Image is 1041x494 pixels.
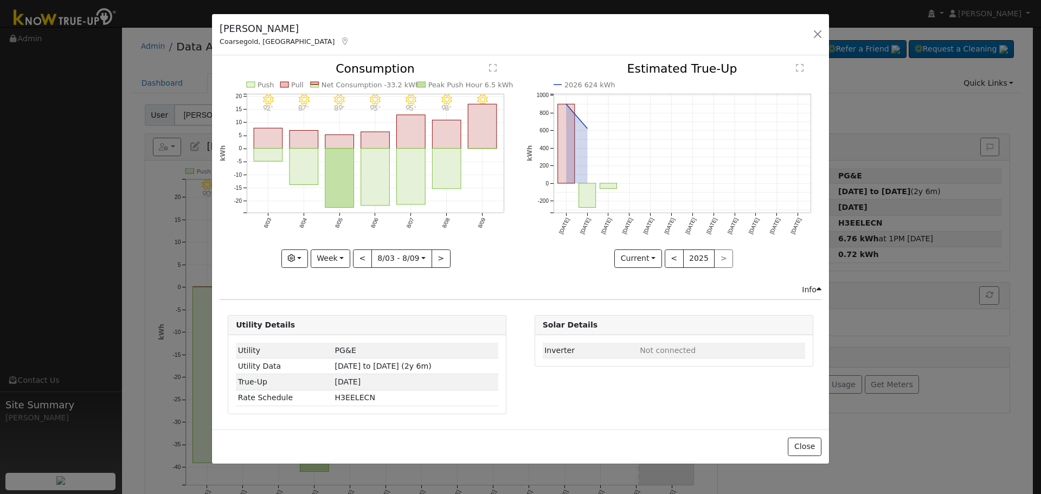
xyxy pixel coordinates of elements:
button: 8/03 - 8/09 [371,249,432,268]
button: 2025 [683,249,715,268]
td: [DATE] [333,374,498,390]
rect: onclick="" [290,131,318,149]
text: [DATE] [768,217,781,235]
td: Inverter [543,343,638,358]
text: 8/03 [262,217,272,229]
p: 93° [366,105,385,111]
text: 1000 [536,93,549,99]
p: 98° [438,105,457,111]
h5: [PERSON_NAME] [220,22,350,36]
rect: onclick="" [557,104,574,183]
text: [DATE] [789,217,802,235]
span: [DATE] to [DATE] (2y 6m) [335,362,432,370]
text: 8/07 [406,217,415,229]
text: Push [258,81,274,89]
i: 8/03 - Clear [263,94,274,105]
text: 200 [539,163,549,169]
td: Rate Schedule [236,390,333,406]
rect: onclick="" [361,132,390,149]
text: [DATE] [663,217,676,235]
text: [DATE] [747,217,760,235]
div: Info [802,284,821,296]
text: 0 [239,146,242,152]
td: Utility Data [236,358,333,374]
text: Pull [291,81,304,89]
rect: onclick="" [254,149,282,162]
text: 8/09 [477,217,487,229]
text: 15 [236,106,242,112]
text: -5 [237,159,242,165]
strong: Utility Details [236,320,295,329]
rect: onclick="" [290,149,318,185]
text: Peak Push Hour 6.5 kWh [428,81,513,89]
text: 10 [236,120,242,126]
p: 95° [402,105,421,111]
text: [DATE] [705,217,718,235]
p: 89° [330,105,349,111]
button: < [665,249,684,268]
text: kWh [526,145,534,162]
text: [DATE] [600,217,612,235]
rect: onclick="" [433,149,461,189]
text: 8/05 [334,217,344,229]
text: 400 [539,145,549,151]
text: 600 [539,128,549,134]
text: -20 [234,198,242,204]
text: 8/08 [441,217,451,229]
text: Net Consumption -33.2 kWh [322,81,420,89]
rect: onclick="" [325,135,354,149]
text:  [796,63,804,72]
text: 8/04 [298,217,308,229]
span: ID: 16329554, authorized: 03/04/25 [335,346,356,355]
text: [DATE] [642,217,654,235]
text: 800 [539,110,549,116]
text: 8/06 [370,217,380,229]
span: Z [335,393,375,402]
button: Week [311,249,350,268]
td: Utility [236,343,333,358]
td: True-Up [236,374,333,390]
i: 8/07 - Clear [406,94,416,105]
rect: onclick="" [361,149,390,206]
text: [DATE] [579,217,591,235]
text: 2026 624 kWh [564,81,615,89]
text: [DATE] [727,217,739,235]
text: -200 [538,198,549,204]
button: Close [788,438,821,456]
button: Current [614,249,662,268]
circle: onclick="" [585,126,589,131]
i: 8/05 - Clear [335,94,345,105]
text: kWh [219,145,227,162]
text: -10 [234,172,242,178]
rect: onclick="" [579,183,595,208]
text: -15 [234,185,242,191]
p: 92° [259,105,278,111]
span: ID: null, authorized: None [640,346,696,355]
rect: onclick="" [433,120,461,149]
i: 8/09 - Clear [477,94,488,105]
rect: onclick="" [397,149,426,204]
circle: onclick="" [564,102,568,106]
text: 5 [239,133,242,139]
p: 87° [294,105,313,111]
rect: onclick="" [468,104,497,149]
i: 8/04 - Clear [299,94,310,105]
a: Map [340,37,350,46]
rect: onclick="" [254,129,282,149]
i: 8/08 - Clear [441,94,452,105]
rect: onclick="" [325,149,354,208]
text: [DATE] [621,217,633,235]
text: 0 [545,181,549,187]
text: [DATE] [684,217,697,235]
rect: onclick="" [600,183,616,189]
text: 20 [236,93,242,99]
text: Consumption [336,62,415,75]
button: > [432,249,451,268]
i: 8/06 - Clear [370,94,381,105]
text: Estimated True-Up [627,62,737,75]
rect: onclick="" [397,115,426,149]
text:  [489,63,497,72]
text: [DATE] [558,217,570,235]
button: < [353,249,372,268]
span: Coarsegold, [GEOGRAPHIC_DATA] [220,37,335,46]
